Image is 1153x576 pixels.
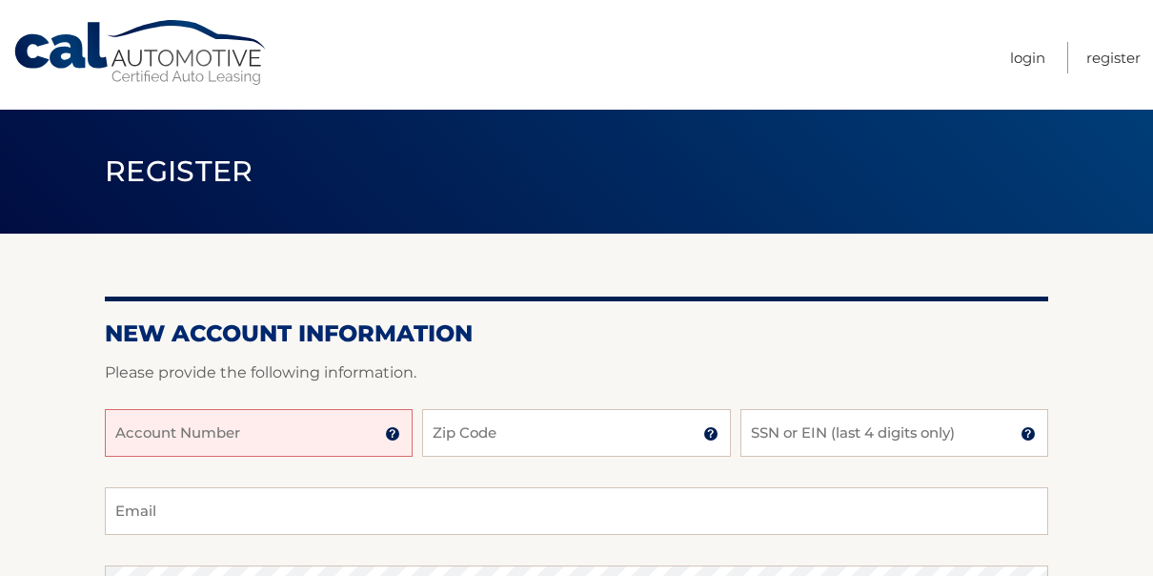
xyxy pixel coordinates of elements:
p: Please provide the following information. [105,360,1048,386]
h2: New Account Information [105,319,1048,348]
input: SSN or EIN (last 4 digits only) [740,409,1048,457]
input: Account Number [105,409,413,457]
a: Login [1010,42,1045,73]
img: tooltip.svg [385,426,400,442]
img: tooltip.svg [703,426,718,442]
input: Zip Code [422,409,730,457]
span: Register [105,154,253,189]
a: Cal Automotive [12,19,270,87]
input: Email [105,487,1048,535]
img: tooltip.svg [1021,426,1036,442]
a: Register [1086,42,1141,73]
